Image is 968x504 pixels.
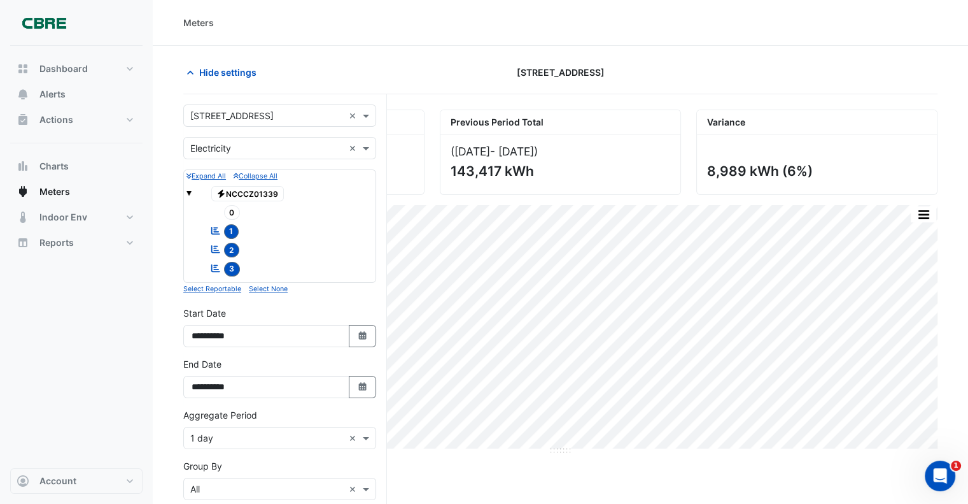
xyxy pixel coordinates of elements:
[210,244,221,255] fa-icon: Reportable
[17,160,29,173] app-icon: Charts
[10,154,143,179] button: Charts
[951,461,961,471] span: 1
[249,285,288,293] small: Select None
[10,468,143,494] button: Account
[349,109,360,122] span: Clear
[211,186,284,201] span: NCCCZ01339
[224,224,239,239] span: 1
[17,211,29,224] app-icon: Indoor Env
[39,185,70,198] span: Meters
[183,459,222,473] label: Group By
[10,107,143,133] button: Actions
[10,205,143,230] button: Indoor Env
[17,62,29,75] app-icon: Dashboard
[199,66,256,79] span: Hide settings
[183,61,265,83] button: Hide settings
[234,172,277,180] small: Collapse All
[39,211,87,224] span: Indoor Env
[17,236,29,249] app-icon: Reports
[224,262,241,277] span: 3
[234,170,277,182] button: Collapse All
[490,145,534,158] span: - [DATE]
[39,475,76,487] span: Account
[357,331,368,342] fa-icon: Select Date
[911,206,936,222] button: More Options
[349,141,360,155] span: Clear
[39,160,69,173] span: Charts
[183,306,226,320] label: Start Date
[451,163,668,179] div: 143,417 kWh
[249,283,288,294] button: Select None
[39,62,88,75] span: Dashboard
[183,408,257,422] label: Aggregate Period
[925,461,955,491] iframe: Intercom live chat
[17,113,29,126] app-icon: Actions
[216,189,226,198] fa-icon: Electricity
[349,482,360,496] span: Clear
[183,283,241,294] button: Select Reportable
[17,185,29,198] app-icon: Meters
[10,179,143,205] button: Meters
[183,357,221,371] label: End Date
[39,113,73,126] span: Actions
[357,382,368,392] fa-icon: Select Date
[15,10,73,36] img: Company Logo
[451,145,670,158] div: ([DATE] )
[183,285,241,293] small: Select Reportable
[39,88,66,101] span: Alerts
[186,172,226,180] small: Expand All
[186,170,226,182] button: Expand All
[10,82,143,107] button: Alerts
[10,230,143,256] button: Reports
[17,88,29,101] app-icon: Alerts
[440,110,680,134] div: Previous Period Total
[224,243,240,257] span: 2
[707,163,924,179] div: 8,989 kWh (6%)
[183,16,214,29] div: Meters
[224,205,241,220] span: 0
[697,110,937,134] div: Variance
[349,431,360,445] span: Clear
[210,225,221,236] fa-icon: Reportable
[210,263,221,273] fa-icon: Reportable
[517,66,605,79] span: [STREET_ADDRESS]
[10,56,143,82] button: Dashboard
[39,236,74,249] span: Reports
